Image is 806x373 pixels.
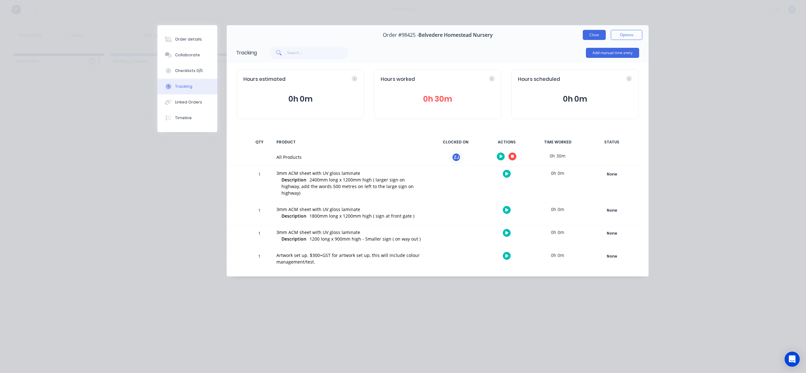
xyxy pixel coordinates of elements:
[585,136,639,149] div: STATUS
[589,229,635,238] button: None
[589,252,634,260] div: None
[451,153,461,162] div: ZJ
[281,176,306,183] span: Description
[589,206,634,214] div: None
[157,94,217,110] button: Linked Orders
[534,166,581,180] div: 0h 0m
[589,229,634,237] div: None
[175,36,202,42] div: Order details
[611,30,642,40] button: Options
[383,32,418,38] span: Order #98425 -
[281,177,414,196] span: 2400mm long x 1200mm high ( larger sign on highway, add the words 500 metres on left to the large...
[276,206,424,213] div: 3mm ACM sheet with UV gloss laminate
[276,154,424,160] div: All Products
[157,63,217,79] button: Checklists 0/0
[418,32,493,38] span: Belvedere Homestead Nursery
[518,93,632,105] button: 0h 0m
[589,206,635,215] button: None
[534,202,581,216] div: 0h 0m
[243,76,286,83] span: Hours estimated
[589,252,635,261] button: None
[381,76,415,83] span: Hours worked
[534,149,581,163] div: 0h 30m
[309,236,421,242] span: 1200 long x 900mm high - Smaller sign ( on way out )
[583,30,606,40] button: Close
[250,249,269,270] div: 1
[236,49,257,57] div: Tracking
[534,248,581,262] div: 0h 0m
[273,136,428,149] div: PRODUCT
[276,229,424,236] div: 3mm ACM sheet with UV gloss laminate
[175,99,202,105] div: Linked Orders
[243,93,357,105] button: 0h 0m
[276,170,424,176] div: 3mm ACM sheet with UV gloss laminate
[175,52,200,58] div: Collaborate
[157,47,217,63] button: Collaborate
[157,110,217,126] button: Timeline
[287,47,349,59] input: Search...
[250,136,269,149] div: QTY
[785,352,800,367] div: Open Intercom Messenger
[309,213,414,219] span: 1800mm long x 1200mm high ( sign at front gate )
[381,93,495,105] button: 0h 30m
[432,136,479,149] div: CLOCKED ON
[586,48,639,58] button: Add manual time entry
[281,213,306,219] span: Description
[483,136,530,149] div: ACTIONS
[250,226,269,248] div: 1
[534,225,581,239] div: 0h 0m
[589,170,635,179] button: None
[250,203,269,225] div: 1
[157,79,217,94] button: Tracking
[175,84,192,89] div: Tracking
[518,76,560,83] span: Hours scheduled
[157,31,217,47] button: Order details
[175,115,192,121] div: Timeline
[250,167,269,202] div: 1
[276,252,424,265] div: Artwork set up. $300+GST for artwork set up, this will include colour management/test.
[534,136,581,149] div: TIME WORKED
[175,68,203,74] div: Checklists 0/0
[281,236,306,242] span: Description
